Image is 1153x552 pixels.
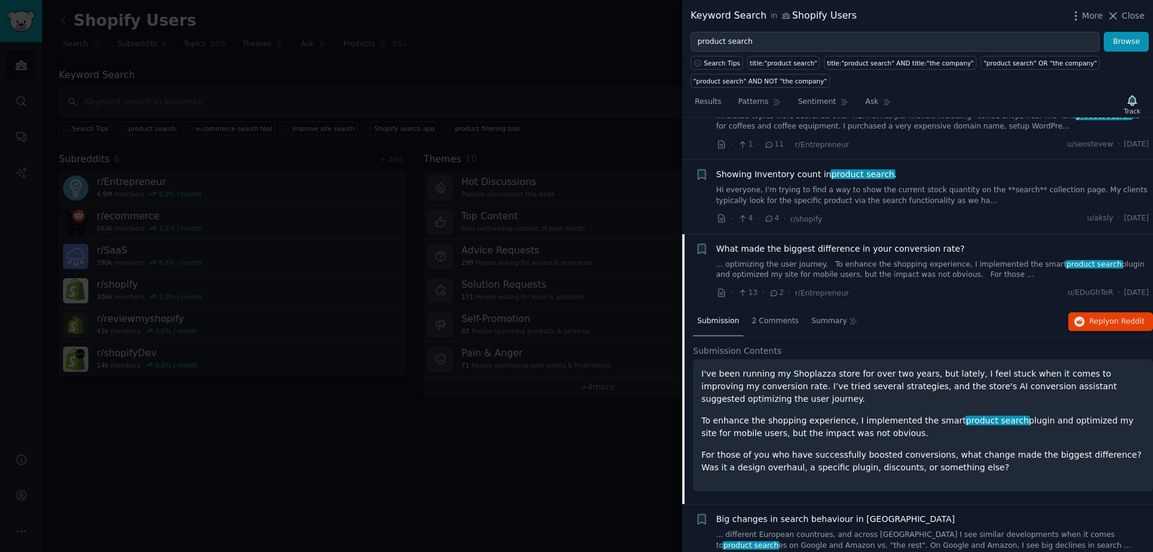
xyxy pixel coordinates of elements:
a: What made the biggest difference in your conversion rate? [716,243,965,255]
span: · [788,287,790,299]
a: Results [691,93,725,117]
span: in [770,11,777,22]
span: Results [695,97,721,108]
p: I've been running my Shoplazza store for over two years, but lately, I feel stuck when it comes t... [701,368,1145,405]
span: [DATE] [1124,288,1149,299]
span: · [757,138,760,151]
a: title:"product search" [747,56,820,70]
span: · [757,213,760,225]
span: u/aksly [1087,213,1113,224]
span: Patterns [738,97,768,108]
span: Submission [697,316,739,327]
span: product search [1076,112,1133,120]
button: Search Tips [691,56,743,70]
span: · [1118,288,1120,299]
span: Search Tips [704,59,740,67]
span: 11 [764,139,784,150]
div: "product search" AND NOT "the company" [694,77,828,85]
div: title:"product search" AND title:"the company" [827,59,974,67]
a: Big changes in search behaviour in [GEOGRAPHIC_DATA] [716,513,955,526]
button: Close [1107,10,1145,22]
span: [DATE] [1124,139,1149,150]
span: · [788,138,790,151]
span: r/shopify [790,215,822,223]
a: Hi everyone, I'm trying to find a way to show the current stock quantity on the **search** collec... [716,185,1149,206]
span: More [1082,10,1103,22]
span: 4 [737,213,752,224]
button: More [1070,10,1103,22]
button: Replyon Reddit [1068,312,1153,332]
span: · [1118,139,1120,150]
span: · [731,138,733,151]
span: 4 [764,213,779,224]
span: Summary [811,316,847,327]
span: Sentiment [798,97,836,108]
span: product search [722,541,779,550]
a: title:"product search" AND title:"the company" [824,56,976,70]
span: product search [831,169,895,179]
span: · [1118,213,1120,224]
span: Close [1122,10,1145,22]
div: title:"product search" [750,59,817,67]
span: 2 Comments [752,316,799,327]
input: Try a keyword related to your business [691,32,1100,52]
div: Keyword Search Shopify Users [691,8,857,23]
a: Sentiment [794,93,853,117]
button: Track [1120,92,1145,117]
a: Ask [861,93,895,117]
span: u/seostevew [1067,139,1113,150]
div: Track [1124,107,1140,115]
span: 2 [769,288,784,299]
a: ...related topics were searched over 4.1m times per month, including "coffee shops near me" andpr... [716,111,1149,132]
a: Patterns [734,93,785,117]
span: Showing Inventory count in . [716,168,897,181]
div: "product search" OR "the company" [984,59,1097,67]
span: Submission Contents [693,345,782,357]
span: 13 [737,288,757,299]
span: r/Entrepreneur [795,289,849,297]
span: product search [1065,260,1122,268]
span: · [731,287,733,299]
span: 1 [737,139,752,150]
a: "product search" OR "the company" [981,56,1100,70]
span: [DATE] [1124,213,1149,224]
span: · [731,213,733,225]
span: Ask [865,97,879,108]
span: r/Entrepreneur [795,141,849,149]
span: · [762,287,764,299]
p: For those of you who have successfully boosted conversions, what change made the biggest differen... [701,449,1145,474]
a: Showing Inventory count inproduct search. [716,168,897,181]
a: ... different European countrues, and across [GEOGRAPHIC_DATA] I see similar developments when it... [716,530,1149,551]
p: To enhance the shopping experience, I implemented the smart plugin and optimized my site for mobi... [701,414,1145,440]
span: Reply [1089,317,1145,327]
span: on Reddit [1110,317,1145,326]
button: Browse [1104,32,1149,52]
a: ... optimizing the user journey. To enhance the shopping experience, I implemented the smartprodu... [716,259,1149,281]
span: product search [965,416,1030,425]
span: · [784,213,786,225]
span: u/EDuGhTeR [1068,288,1113,299]
a: "product search" AND NOT "the company" [691,74,830,88]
